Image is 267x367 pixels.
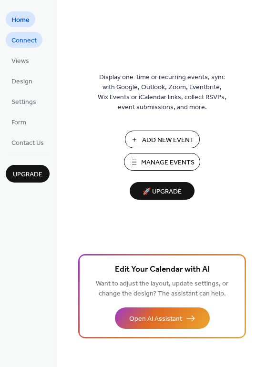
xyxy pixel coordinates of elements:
span: Want to adjust the layout, update settings, or change the design? The assistant can help. [96,277,228,300]
button: Upgrade [6,165,50,183]
span: Display one-time or recurring events, sync with Google, Outlook, Zoom, Eventbrite, Wix Events or ... [98,72,226,112]
span: 🚀 Upgrade [135,185,189,198]
a: Settings [6,93,42,109]
a: Form [6,114,32,130]
a: Home [6,11,35,27]
span: Add New Event [142,135,194,145]
span: Manage Events [141,158,195,168]
span: Contact Us [11,138,44,148]
span: Settings [11,97,36,107]
a: Design [6,73,38,89]
span: Views [11,56,29,66]
a: Contact Us [6,134,50,150]
span: Open AI Assistant [129,314,182,324]
span: Form [11,118,26,128]
button: Add New Event [125,131,200,148]
span: Design [11,77,32,87]
button: Open AI Assistant [115,307,210,329]
span: Connect [11,36,37,46]
a: Connect [6,32,42,48]
a: Views [6,52,35,68]
button: 🚀 Upgrade [130,182,195,200]
span: Home [11,15,30,25]
span: Upgrade [13,170,42,180]
span: Edit Your Calendar with AI [115,263,210,276]
button: Manage Events [124,153,200,171]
